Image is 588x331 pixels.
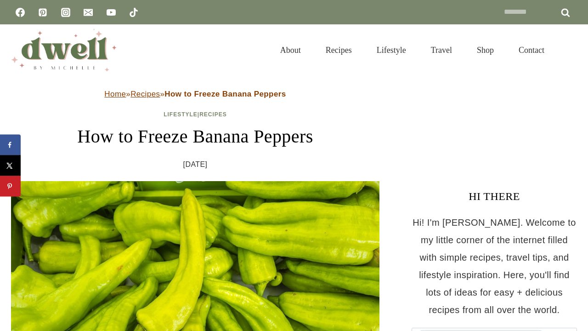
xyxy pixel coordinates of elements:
a: Pinterest [34,3,52,22]
a: About [268,34,313,66]
time: [DATE] [183,158,208,171]
span: » » [104,90,286,98]
h3: HI THERE [412,188,577,205]
p: Hi! I'm [PERSON_NAME]. Welcome to my little corner of the internet filled with simple recipes, tr... [412,214,577,319]
a: Facebook [11,3,29,22]
h1: How to Freeze Banana Peppers [11,123,379,150]
img: DWELL by michelle [11,29,117,71]
nav: Primary Navigation [268,34,557,66]
a: YouTube [102,3,120,22]
span: | [164,111,227,118]
a: Shop [464,34,506,66]
a: Travel [418,34,464,66]
a: Lifestyle [164,111,198,118]
button: View Search Form [561,42,577,58]
a: Recipes [199,111,227,118]
a: Home [104,90,126,98]
a: Email [79,3,97,22]
a: Contact [506,34,557,66]
a: Recipes [130,90,160,98]
a: TikTok [124,3,143,22]
a: Lifestyle [364,34,418,66]
a: Recipes [313,34,364,66]
a: Instagram [57,3,75,22]
strong: How to Freeze Banana Peppers [164,90,286,98]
